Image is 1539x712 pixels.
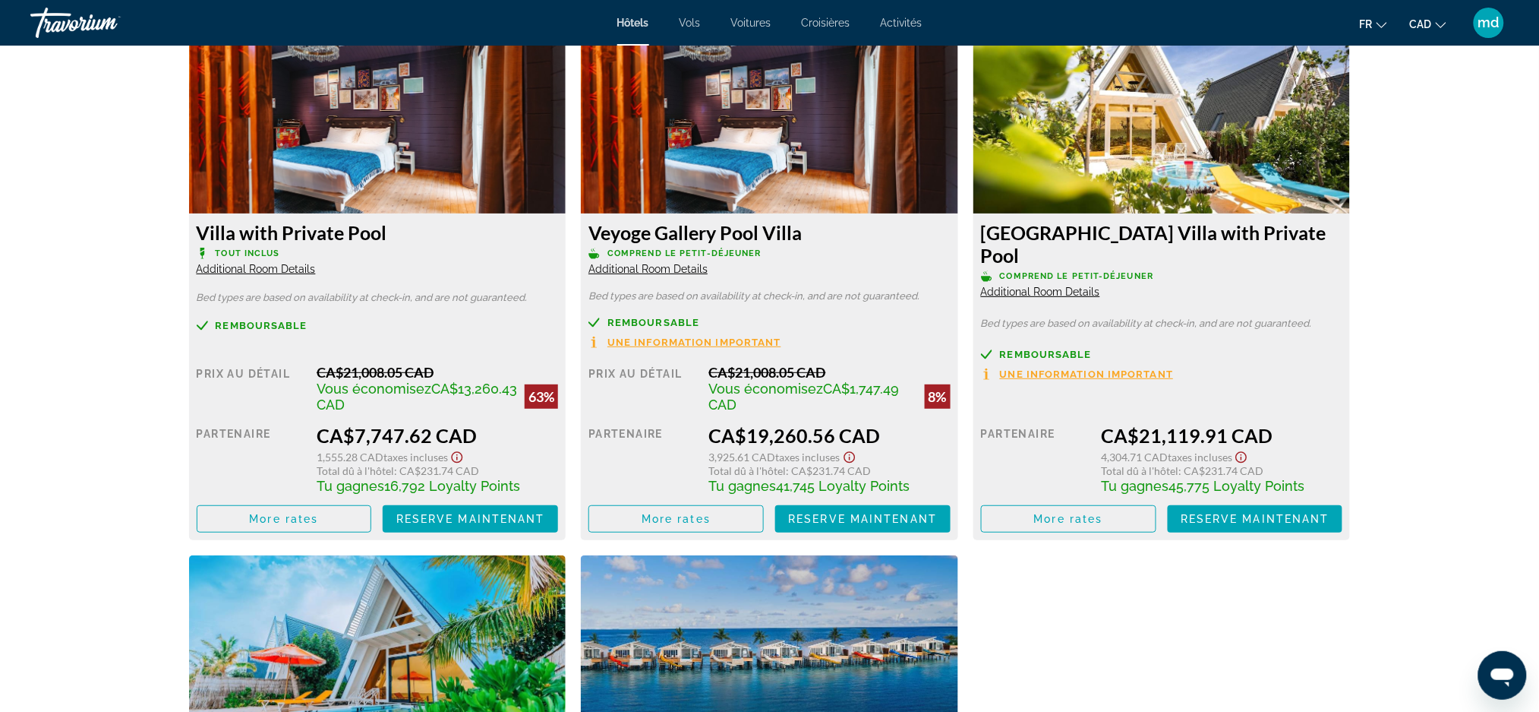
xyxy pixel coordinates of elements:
[317,451,383,464] span: 1,555.28 CAD
[197,364,306,413] div: Prix au détail
[30,3,182,43] a: Travorium
[1168,478,1304,494] span: 45,775 Loyalty Points
[216,248,280,258] span: Tout inclus
[709,464,787,477] span: Total dû à l'hôtel
[384,478,520,494] span: 16,792 Loyalty Points
[588,336,781,349] button: Une information important
[1181,513,1329,525] span: Reserve maintenant
[925,384,951,409] div: 8%
[588,424,698,494] div: Partenaire
[1360,13,1387,35] button: Change language
[617,17,649,29] a: Hôtels
[197,263,316,275] span: Additional Room Details
[588,317,951,328] a: Remboursable
[709,381,824,397] span: Vous économisez
[588,263,708,275] span: Additional Room Details
[981,505,1156,533] button: More rates
[981,368,1174,381] button: Une information important
[1168,505,1343,533] button: Reserve maintenant
[788,513,937,525] span: Reserve maintenant
[775,505,951,533] button: Reserve maintenant
[1000,369,1174,379] span: Une information important
[317,381,431,397] span: Vous économisez
[709,424,951,447] div: CA$19,260.56 CAD
[588,364,698,413] div: Prix au détail
[189,24,566,214] img: d9a09219-51ac-40e8-aec4-74e449863ab4.jpeg
[981,424,1090,494] div: Partenaire
[777,478,910,494] span: 41,745 Loyalty Points
[680,17,701,29] a: Vols
[588,505,764,533] button: More rates
[1410,13,1446,35] button: Change currency
[197,424,306,494] div: Partenaire
[1168,451,1232,464] span: Taxes incluses
[317,464,558,477] div: : CA$231.74 CAD
[396,513,545,525] span: Reserve maintenant
[525,384,558,409] div: 63%
[383,451,448,464] span: Taxes incluses
[317,381,517,413] span: CA$13,260.43 CAD
[709,464,951,477] div: : CA$231.74 CAD
[607,337,781,347] span: Une information important
[731,17,771,29] a: Voitures
[709,364,951,381] div: CA$21,008.05 CAD
[981,286,1100,298] span: Additional Room Details
[981,349,1343,360] a: Remboursable
[1000,271,1154,281] span: Comprend le petit-déjeuner
[1232,447,1250,464] button: Show Taxes and Fees disclaimer
[1478,651,1527,700] iframe: Bouton de lancement de la fenêtre de messagerie
[317,364,558,381] div: CA$21,008.05 CAD
[216,321,307,331] span: Remboursable
[607,248,762,258] span: Comprend le petit-déjeuner
[1034,513,1103,525] span: More rates
[317,424,558,447] div: CA$7,747.62 CAD
[197,505,372,533] button: More rates
[197,320,559,331] a: Remboursable
[588,221,951,244] h3: Veyoge Gallery Pool Villa
[588,291,951,302] p: Bed types are based on availability at check-in, and are not guaranteed.
[448,447,466,464] button: Show Taxes and Fees disclaimer
[317,464,394,477] span: Total dû à l'hôtel
[709,478,777,494] span: Tu gagnes
[642,513,711,525] span: More rates
[709,451,776,464] span: 3,925.61 CAD
[802,17,850,29] a: Croisières
[249,513,318,525] span: More rates
[581,24,958,214] img: d9a09219-51ac-40e8-aec4-74e449863ab4.jpeg
[1000,350,1092,359] span: Remboursable
[1478,15,1500,30] span: md
[197,221,559,244] h3: Villa with Private Pool
[1101,424,1342,447] div: CA$21,119.91 CAD
[1410,18,1432,30] span: CAD
[1360,18,1373,30] span: fr
[1101,451,1168,464] span: 4,304.71 CAD
[709,381,900,413] span: CA$1,747.49 CAD
[1469,7,1509,39] button: User Menu
[1101,478,1168,494] span: Tu gagnes
[607,318,699,328] span: Remboursable
[1101,464,1178,477] span: Total dû à l'hôtel
[973,24,1351,214] img: c7acc0c3-92e8-40ae-a120-3fcef583b141.jpeg
[1101,464,1342,477] div: : CA$231.74 CAD
[776,451,840,464] span: Taxes incluses
[981,221,1343,267] h3: [GEOGRAPHIC_DATA] Villa with Private Pool
[981,318,1343,329] p: Bed types are based on availability at check-in, and are not guaranteed.
[881,17,922,29] a: Activités
[317,478,384,494] span: Tu gagnes
[383,505,558,533] button: Reserve maintenant
[840,447,859,464] button: Show Taxes and Fees disclaimer
[197,293,559,303] p: Bed types are based on availability at check-in, and are not guaranteed.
